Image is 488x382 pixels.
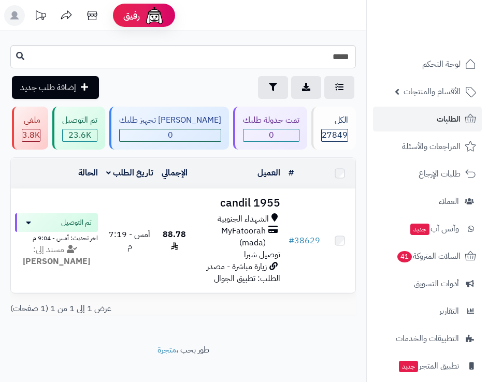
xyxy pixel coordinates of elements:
a: الإجمالي [162,167,188,179]
a: التطبيقات والخدمات [373,326,482,351]
div: 23627 [63,129,97,141]
span: السلات المتروكة [396,249,461,263]
span: رفيق [123,9,140,22]
span: 0 [120,129,221,141]
div: الكل [321,114,348,126]
a: أدوات التسويق [373,271,482,296]
span: أمس - 7:19 م [109,228,150,253]
strong: [PERSON_NAME] [23,255,90,268]
a: [PERSON_NAME] تجهيز طلبك 0 [107,107,231,150]
a: # [289,167,294,179]
span: 23.6K [63,129,97,141]
a: #38629 [289,234,320,247]
img: ai-face.png [144,5,165,26]
span: جديد [399,361,418,372]
span: 27849 [322,129,348,141]
a: وآتس آبجديد [373,216,482,241]
span: زيارة مباشرة - مصدر الطلب: تطبيق الجوال [207,260,280,285]
span: 41 [397,251,412,262]
span: تم التوصيل [61,217,92,228]
div: اخر تحديث: أمس - 9:04 م [15,232,98,243]
span: الطلبات [437,112,461,126]
div: [PERSON_NAME] تجهيز طلبك [119,114,221,126]
span: التقارير [439,304,459,318]
a: تم التوصيل 23.6K [50,107,107,150]
span: الأقسام والمنتجات [404,84,461,99]
span: تطبيق المتجر [398,359,459,373]
a: تاريخ الطلب [106,167,153,179]
div: تم التوصيل [62,114,97,126]
div: تمت جدولة طلبك [243,114,299,126]
span: لوحة التحكم [422,57,461,71]
a: طلبات الإرجاع [373,161,482,186]
a: تمت جدولة طلبك 0 [231,107,309,150]
span: العملاء [439,194,459,209]
a: الطلبات [373,107,482,131]
a: الحالة [78,167,98,179]
span: 3.8K [22,129,40,141]
span: أدوات التسويق [414,276,459,291]
a: الكل27849 [309,107,358,150]
div: 3845 [22,129,40,141]
a: المراجعات والأسئلة [373,134,482,159]
span: وآتس آب [409,222,459,236]
a: تحديثات المنصة [27,5,53,28]
div: ملغي [22,114,40,126]
a: تطبيق المتجرجديد [373,354,482,378]
span: إضافة طلب جديد [20,81,76,94]
a: السلات المتروكة41 [373,244,482,269]
span: 88.78 [163,228,186,253]
span: 0 [243,129,299,141]
span: توصيل شبرا [244,248,280,261]
a: لوحة التحكم [373,52,482,77]
a: العملاء [373,189,482,214]
span: MyFatoorah (mada) [196,225,266,249]
span: الشهداء الجنوبية [218,213,269,225]
a: العميل [257,167,280,179]
span: التطبيقات والخدمات [396,331,459,346]
a: ملغي 3.8K [10,107,50,150]
div: مسند إلى: [7,244,106,268]
div: عرض 1 إلى 1 من 1 (1 صفحات) [3,303,364,315]
span: المراجعات والأسئلة [402,139,461,154]
a: التقارير [373,299,482,324]
h3: candil 1955 [196,197,280,209]
span: جديد [410,224,429,235]
span: طلبات الإرجاع [419,167,461,181]
span: # [289,234,294,247]
a: متجرة [157,344,176,356]
a: إضافة طلب جديد [12,76,99,99]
